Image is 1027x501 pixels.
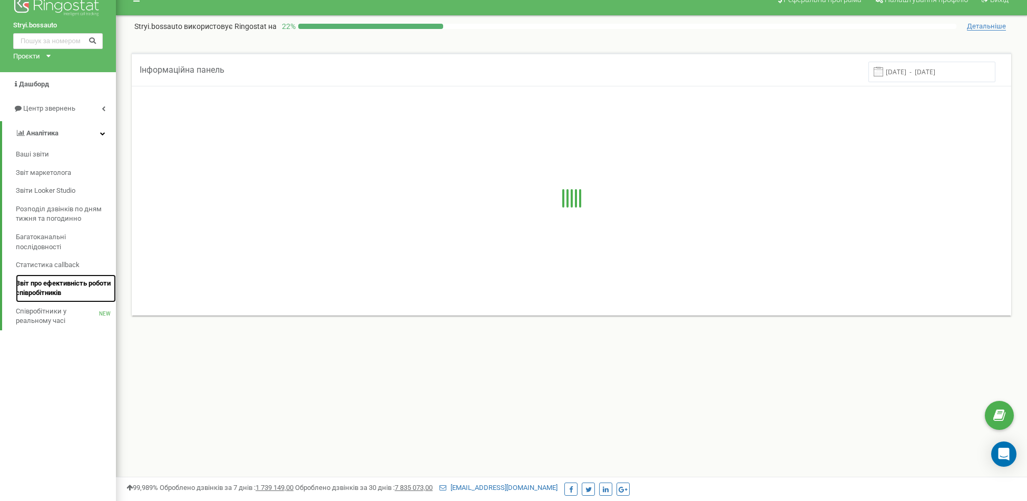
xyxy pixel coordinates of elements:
a: [EMAIL_ADDRESS][DOMAIN_NAME] [439,484,557,492]
span: 99,989% [126,484,158,492]
span: Аналiтика [26,129,58,137]
a: Розподіл дзвінків по дням тижня та погодинно [16,200,116,228]
span: Звіт маркетолога [16,168,71,178]
u: 7 835 073,00 [395,484,433,492]
a: Звіт маркетолога [16,164,116,182]
a: Статистика callback [16,256,116,274]
p: 22 % [277,21,298,32]
span: Оброблено дзвінків за 7 днів : [160,484,294,492]
a: Stryi.bossauto [13,21,103,31]
span: Детальніше [967,22,1006,31]
span: Звіти Looker Studio [16,186,75,196]
span: Інформаційна панель [140,65,224,75]
span: Звіт про ефективність роботи співробітників [16,279,111,298]
a: Ваші звіти [16,145,116,164]
span: Оброблено дзвінків за 30 днів : [295,484,433,492]
a: Звіт про ефективність роботи співробітників [16,274,116,302]
span: Багатоканальні послідовності [16,232,111,252]
div: Open Intercom Messenger [991,441,1016,467]
div: Проєкти [13,52,40,62]
p: Stryi.bossauto [134,21,277,32]
a: Аналiтика [2,121,116,146]
span: Розподіл дзвінків по дням тижня та погодинно [16,204,111,224]
span: Співробітники у реальному часі [16,307,99,326]
input: Пошук за номером [13,33,103,49]
span: Центр звернень [23,104,75,112]
a: Звіти Looker Studio [16,182,116,200]
span: Ваші звіти [16,150,49,160]
a: Співробітники у реальному часіNEW [16,302,116,330]
span: Статистика callback [16,260,80,270]
span: Дашборд [19,80,49,88]
a: Багатоканальні послідовності [16,228,116,256]
u: 1 739 149,00 [256,484,294,492]
span: використовує Ringostat на [184,22,277,31]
